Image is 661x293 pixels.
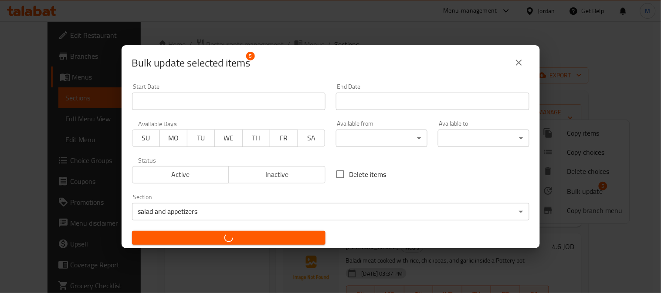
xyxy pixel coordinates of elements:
span: 5 [246,52,255,60]
span: Selected items count [132,56,251,70]
button: TH [242,130,270,147]
div: ​ [438,130,529,147]
span: Inactive [232,168,322,181]
span: Delete items [349,169,386,180]
div: salad and appetizers [132,203,529,220]
button: TU [187,130,215,147]
span: MO [163,132,184,144]
button: Active [132,166,229,183]
button: Inactive [228,166,325,183]
span: SA [301,132,322,144]
button: FR [270,130,298,147]
span: FR [274,132,294,144]
button: WE [214,130,242,147]
button: SA [297,130,325,147]
button: close [508,52,529,73]
div: ​ [336,130,427,147]
span: Active [136,168,226,181]
button: MO [159,130,187,147]
span: SU [136,132,156,144]
span: WE [218,132,239,144]
span: TU [191,132,211,144]
span: TH [246,132,267,144]
button: SU [132,130,160,147]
